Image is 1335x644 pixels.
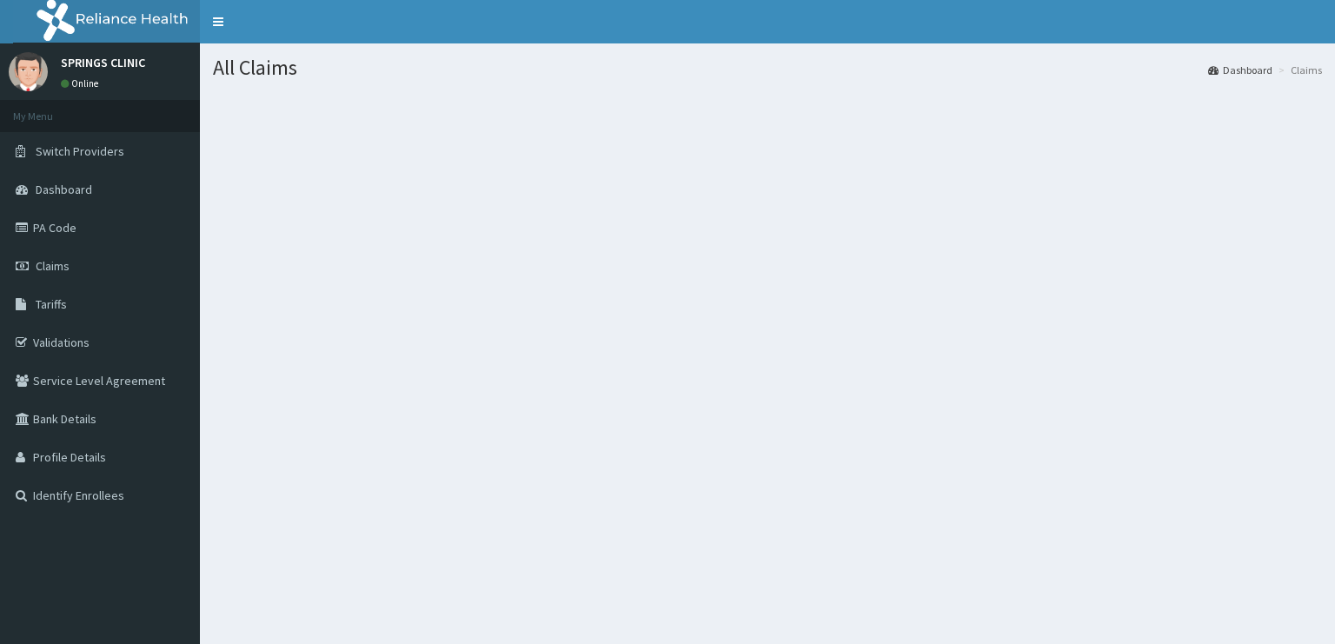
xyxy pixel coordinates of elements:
[36,143,124,159] span: Switch Providers
[1274,63,1322,77] li: Claims
[213,56,1322,79] h1: All Claims
[61,56,145,69] p: SPRINGS CLINIC
[36,182,92,197] span: Dashboard
[9,52,48,91] img: User Image
[36,258,70,274] span: Claims
[36,296,67,312] span: Tariffs
[61,77,103,90] a: Online
[1208,63,1272,77] a: Dashboard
